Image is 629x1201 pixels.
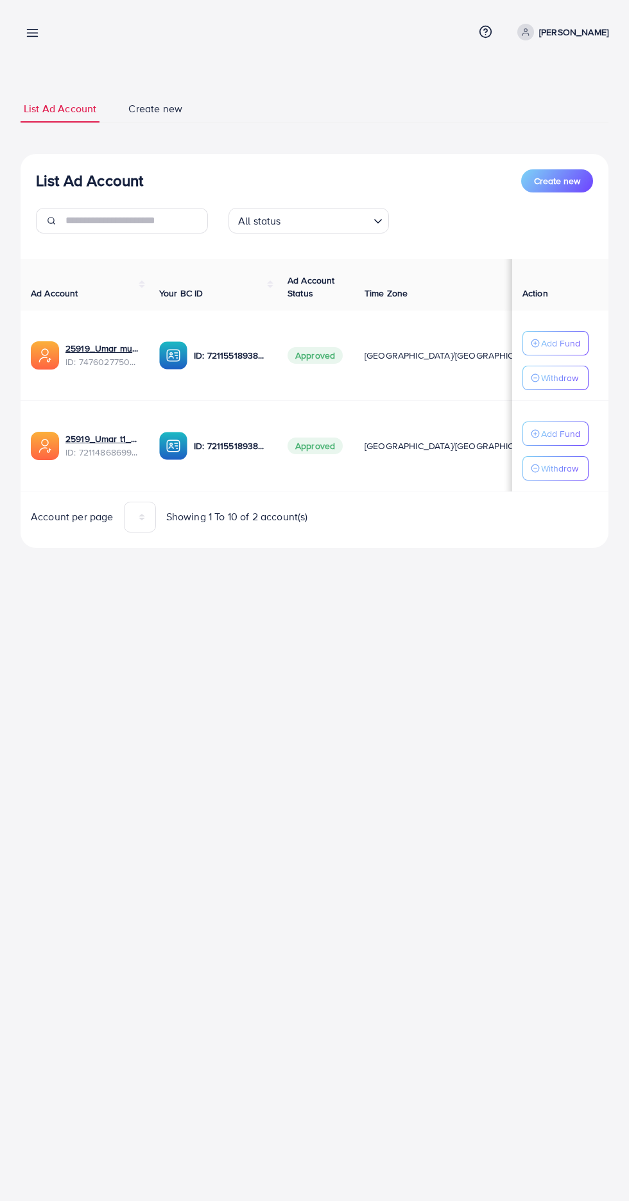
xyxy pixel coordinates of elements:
span: Action [522,287,548,300]
a: 25919_Umar t1_1679070383896 [65,432,139,445]
span: Showing 1 To 10 of 2 account(s) [166,509,308,524]
button: Add Fund [522,331,589,355]
p: Add Fund [541,426,580,441]
span: Create new [128,101,182,116]
p: Withdraw [541,370,578,386]
div: <span class='underline'>25919_Umar t1_1679070383896</span></br>7211486869945712641 [65,432,139,459]
span: [GEOGRAPHIC_DATA]/[GEOGRAPHIC_DATA] [365,439,543,452]
span: Approved [288,347,343,364]
p: [PERSON_NAME] [539,24,608,40]
div: Search for option [228,208,389,234]
img: ic-ba-acc.ded83a64.svg [159,432,187,460]
p: Withdraw [541,461,578,476]
span: Create new [534,175,580,187]
img: ic-ads-acc.e4c84228.svg [31,432,59,460]
button: Create new [521,169,593,192]
span: Your BC ID [159,287,203,300]
img: ic-ads-acc.e4c84228.svg [31,341,59,370]
input: Search for option [285,209,368,230]
button: Withdraw [522,456,589,481]
p: ID: 7211551893808545793 [194,438,267,454]
button: Add Fund [522,422,589,446]
p: ID: 7211551893808545793 [194,348,267,363]
span: ID: 7211486869945712641 [65,446,139,459]
span: Account per page [31,509,114,524]
div: <span class='underline'>25919_Umar mumtaz_1740648371024</span></br>7476027750877626369 [65,342,139,368]
span: Ad Account Status [288,274,335,300]
span: Ad Account [31,287,78,300]
img: ic-ba-acc.ded83a64.svg [159,341,187,370]
span: [GEOGRAPHIC_DATA]/[GEOGRAPHIC_DATA] [365,349,543,362]
button: Withdraw [522,366,589,390]
span: Time Zone [365,287,408,300]
p: Add Fund [541,336,580,351]
span: List Ad Account [24,101,96,116]
h3: List Ad Account [36,171,143,190]
a: 25919_Umar mumtaz_1740648371024 [65,342,139,355]
span: Approved [288,438,343,454]
a: [PERSON_NAME] [512,24,608,40]
span: ID: 7476027750877626369 [65,355,139,368]
span: All status [236,212,284,230]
